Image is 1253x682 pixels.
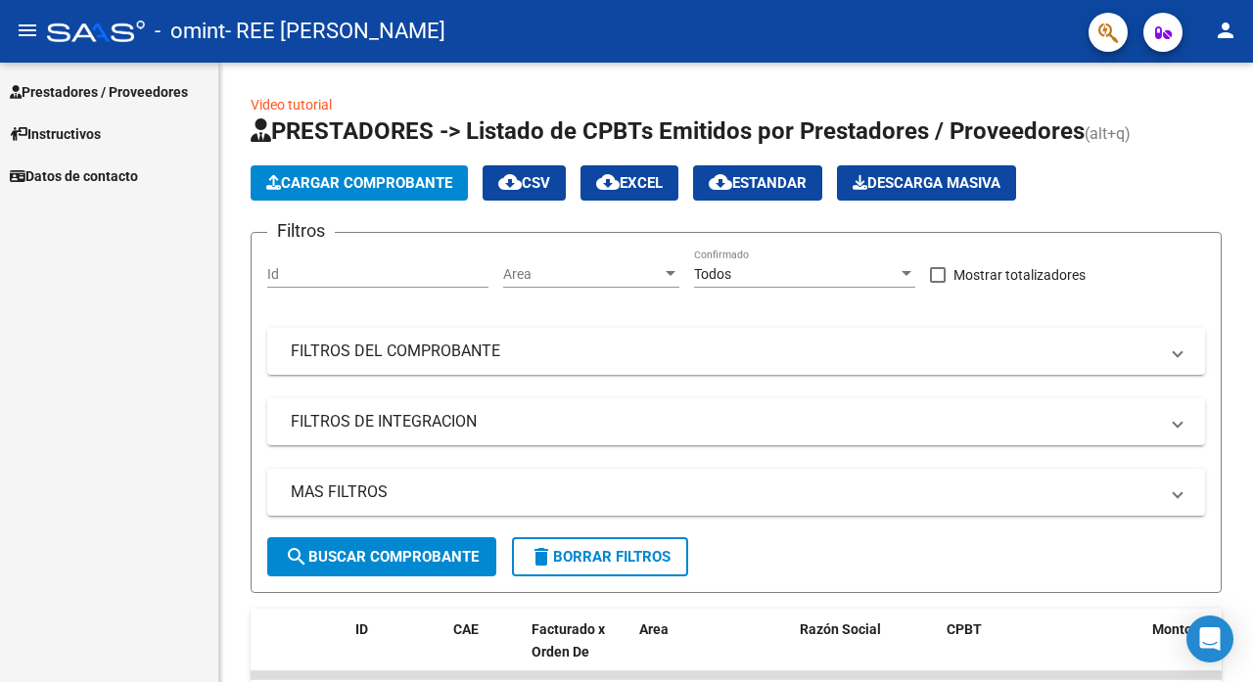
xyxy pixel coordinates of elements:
[16,19,39,42] mat-icon: menu
[800,621,881,637] span: Razón Social
[1214,19,1237,42] mat-icon: person
[837,165,1016,201] app-download-masive: Descarga masiva de comprobantes (adjuntos)
[291,341,1158,362] mat-panel-title: FILTROS DEL COMPROBANTE
[1186,615,1233,662] div: Open Intercom Messenger
[837,165,1016,201] button: Descarga Masiva
[355,621,368,637] span: ID
[1152,621,1192,637] span: Monto
[291,411,1158,432] mat-panel-title: FILTROS DE INTEGRACION
[532,621,605,659] span: Facturado x Orden De
[155,10,225,53] span: - omint
[251,165,468,201] button: Cargar Comprobante
[639,621,669,637] span: Area
[953,263,1086,287] span: Mostrar totalizadores
[285,548,479,566] span: Buscar Comprobante
[709,170,732,194] mat-icon: cloud_download
[709,174,807,192] span: Estandar
[693,165,822,201] button: Estandar
[596,170,620,194] mat-icon: cloud_download
[225,10,445,53] span: - REE [PERSON_NAME]
[503,266,662,283] span: Area
[853,174,1000,192] span: Descarga Masiva
[251,117,1085,145] span: PRESTADORES -> Listado de CPBTs Emitidos por Prestadores / Proveedores
[267,217,335,245] h3: Filtros
[251,97,332,113] a: Video tutorial
[580,165,678,201] button: EXCEL
[267,328,1205,375] mat-expansion-panel-header: FILTROS DEL COMPROBANTE
[10,165,138,187] span: Datos de contacto
[512,537,688,576] button: Borrar Filtros
[10,123,101,145] span: Instructivos
[453,621,479,637] span: CAE
[498,170,522,194] mat-icon: cloud_download
[291,481,1158,503] mat-panel-title: MAS FILTROS
[483,165,566,201] button: CSV
[10,81,188,103] span: Prestadores / Proveedores
[530,548,671,566] span: Borrar Filtros
[596,174,663,192] span: EXCEL
[498,174,550,192] span: CSV
[947,621,982,637] span: CPBT
[267,398,1205,445] mat-expansion-panel-header: FILTROS DE INTEGRACION
[266,174,452,192] span: Cargar Comprobante
[285,545,308,568] mat-icon: search
[694,266,731,282] span: Todos
[530,545,553,568] mat-icon: delete
[267,469,1205,516] mat-expansion-panel-header: MAS FILTROS
[1085,124,1131,143] span: (alt+q)
[267,537,496,576] button: Buscar Comprobante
